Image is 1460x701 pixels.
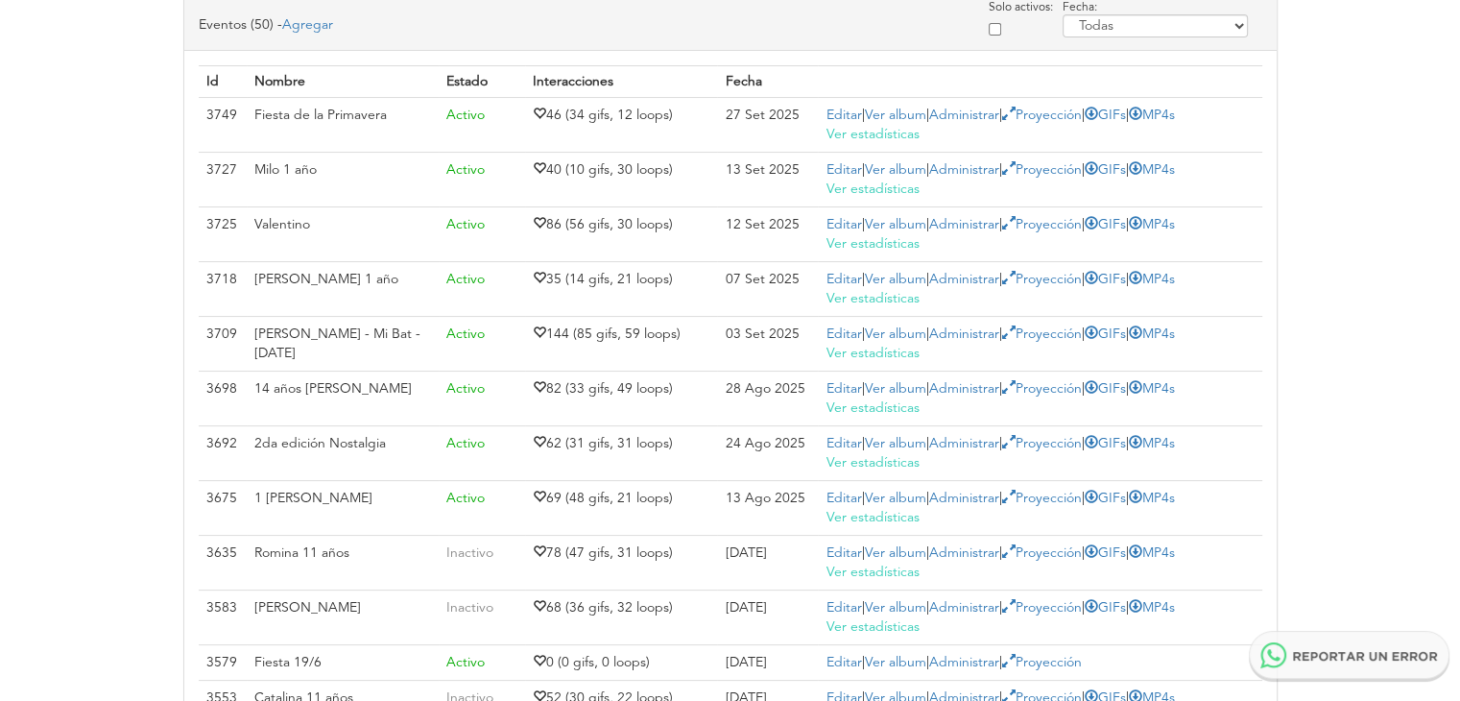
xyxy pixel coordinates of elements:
[1084,601,1125,615] a: GIFs
[818,98,1261,153] td: | | | | |
[818,317,1261,372] td: | | | | |
[1128,273,1174,286] a: MP4s
[446,109,485,122] span: Activo
[826,566,919,579] a: Ver estadísticas
[446,327,485,341] span: Activo
[1128,218,1174,231] a: MP4s
[928,327,998,341] a: Administrar
[247,66,440,98] th: Nombre
[446,163,485,177] span: Activo
[1084,382,1125,396] a: GIFs
[1001,492,1081,505] a: Proyección
[199,153,247,207] td: 3727
[864,601,925,615] a: Ver album
[826,601,861,615] a: Editar
[864,109,925,122] a: Ver album
[826,511,919,524] a: Ver estadísticas
[199,98,247,153] td: 3749
[826,492,861,505] a: Editar
[818,536,1261,591] td: | | | | |
[717,372,818,426] td: 28 Ago 2025
[1249,631,1450,682] img: Reportar un error
[525,536,717,591] td: 78 (47 gifs, 31 loops)
[1128,601,1174,615] a: MP4s
[928,601,998,615] a: Administrar
[818,481,1261,536] td: | | | | |
[1084,437,1125,450] a: GIFs
[717,153,818,207] td: 13 Set 2025
[1084,218,1125,231] a: GIFs
[247,153,440,207] td: Milo 1 año
[717,66,818,98] th: Fecha
[199,536,247,591] td: 3635
[928,273,998,286] a: Administrar
[446,656,485,669] span: Activo
[525,153,717,207] td: 40 (10 gifs, 30 loops)
[1128,546,1174,560] a: MP4s
[525,481,717,536] td: 69 (48 gifs, 21 loops)
[1084,109,1125,122] a: GIFs
[864,163,925,177] a: Ver album
[247,536,440,591] td: Romina 11 años
[1001,656,1081,669] a: Proyección
[864,327,925,341] a: Ver album
[826,163,861,177] a: Editar
[199,426,247,481] td: 3692
[826,327,861,341] a: Editar
[446,601,493,615] span: Inactivo
[1001,382,1081,396] a: Proyección
[864,437,925,450] a: Ver album
[525,372,717,426] td: 82 (33 gifs, 49 loops)
[525,317,717,372] td: 144 (85 gifs, 59 loops)
[1084,546,1125,560] a: GIFs
[1001,163,1081,177] a: Proyección
[826,218,861,231] a: Editar
[717,426,818,481] td: 24 Ago 2025
[826,237,919,251] a: Ver estadísticas
[1001,109,1081,122] a: Proyección
[864,218,925,231] a: Ver album
[928,492,998,505] a: Administrar
[928,382,998,396] a: Administrar
[1128,163,1174,177] a: MP4s
[1001,327,1081,341] a: Proyección
[446,382,485,396] span: Activo
[826,109,861,122] a: Editar
[247,262,440,317] td: [PERSON_NAME] 1 año
[199,481,247,536] td: 3675
[928,163,998,177] a: Administrar
[826,382,861,396] a: Editar
[928,546,998,560] a: Administrar
[818,262,1261,317] td: | | | | |
[826,456,919,470] a: Ver estadísticas
[199,262,247,317] td: 3718
[446,273,485,286] span: Activo
[1084,327,1125,341] a: GIFs
[199,1,333,39] div: Eventos (50) -
[525,207,717,262] td: 86 (56 gifs, 30 loops)
[826,401,919,415] a: Ver estadísticas
[1128,437,1174,450] a: MP4s
[1128,492,1174,505] a: MP4s
[525,262,717,317] td: 35 (14 gifs, 21 loops)
[525,98,717,153] td: 46 (34 gifs, 12 loops)
[818,426,1261,481] td: | | | | |
[1084,163,1125,177] a: GIFs
[826,347,919,360] a: Ver estadísticas
[1001,546,1081,560] a: Proyección
[989,1,1053,14] label: Solo activos:
[199,207,247,262] td: 3725
[818,372,1261,426] td: | | | | |
[525,426,717,481] td: 62 (31 gifs, 31 loops)
[199,66,247,98] th: Id
[199,591,247,645] td: 3583
[826,437,861,450] a: Editar
[1128,327,1174,341] a: MP4s
[1128,382,1174,396] a: MP4s
[826,620,919,634] a: Ver estadísticas
[818,207,1261,262] td: | | | | |
[525,591,717,645] td: 68 (36 gifs, 32 loops)
[439,66,525,98] th: Estado
[818,645,1261,681] td: | | |
[1063,1,1248,14] span: Fecha:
